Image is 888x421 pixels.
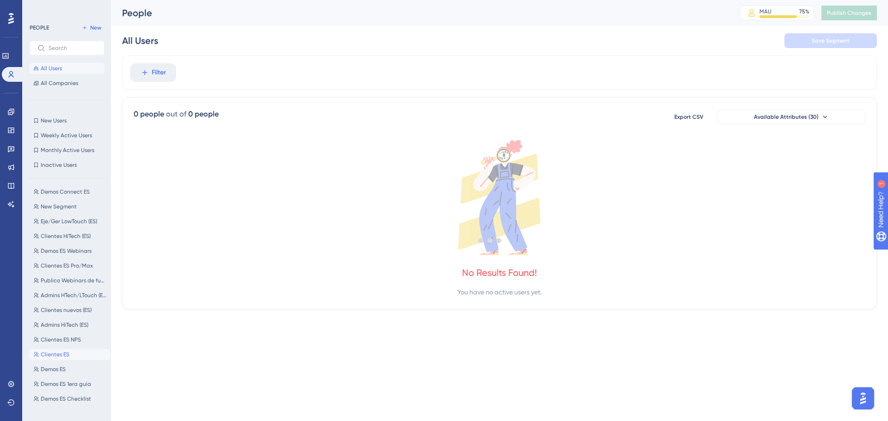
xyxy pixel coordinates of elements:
[64,5,67,12] div: 1
[41,336,81,343] span: Clientes ES NPS
[41,232,91,240] span: Clientes HiTech (ES)
[30,159,105,171] button: Inactive Users
[41,203,77,210] span: New Segment
[41,262,93,269] span: Clientes ES Pro/Max
[827,9,871,17] span: Publish Changes
[30,245,110,256] button: Demos ES Webinars
[41,188,90,195] span: Demos Connect ES
[22,2,58,13] span: Need Help?
[41,306,92,314] span: Clientes nuevos (ES)
[30,63,105,74] button: All Users
[41,247,92,255] span: Demos ES Webinars
[41,132,92,139] span: Weekly Active Users
[30,260,110,271] button: Clientes ES Pro/Max
[30,216,110,227] button: Eje/Ger LowTouch (ES)
[30,364,110,375] button: Demos ES
[30,378,110,390] button: Demos ES 1era guia
[41,351,69,358] span: Clientes ES
[30,115,105,126] button: New Users
[30,349,110,360] button: Clientes ES
[41,380,91,388] span: Demos ES 1era guia
[90,24,101,31] span: New
[30,130,105,141] button: Weekly Active Users
[30,275,110,286] button: Publico Webinars de funciones
[30,78,105,89] button: All Companies
[41,218,97,225] span: Eje/Ger LowTouch (ES)
[30,145,105,156] button: Monthly Active Users
[49,45,97,51] input: Search
[41,65,62,72] span: All Users
[30,319,110,330] button: Admins HiTech (ES)
[849,384,877,412] iframe: UserGuiding AI Assistant Launcher
[799,8,809,15] div: 75 %
[41,321,88,329] span: Admins HiTech (ES)
[41,277,106,284] span: Publico Webinars de funciones
[759,8,771,15] div: MAU
[30,393,110,404] button: Demos ES Checklist
[30,201,110,212] button: New Segment
[122,34,158,47] div: All Users
[41,292,106,299] span: Admins HTech/LTouch (ES)
[30,305,110,316] button: Clientes nuevos (ES)
[41,117,67,124] span: New Users
[79,22,105,33] button: New
[30,231,110,242] button: Clientes HiTech (ES)
[821,6,877,20] button: Publish Changes
[30,24,49,31] div: PEOPLE
[122,6,717,19] div: People
[30,334,110,345] button: Clientes ES NPS
[41,161,77,169] span: Inactive Users
[41,395,91,403] span: Demos ES Checklist
[30,186,110,197] button: Demos Connect ES
[784,33,877,48] button: Save Segment
[30,290,110,301] button: Admins HTech/LTouch (ES)
[812,37,850,44] span: Save Segment
[41,366,66,373] span: Demos ES
[41,79,78,87] span: All Companies
[41,146,94,154] span: Monthly Active Users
